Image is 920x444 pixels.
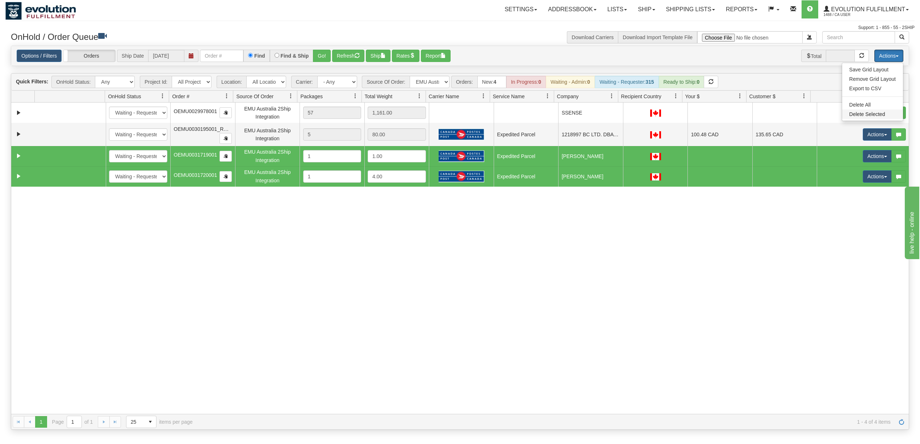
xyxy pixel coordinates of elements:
[439,171,484,182] img: Canada Post
[238,105,297,121] div: EMU Australia 2Ship Integration
[200,50,243,62] input: Order #
[5,4,67,13] div: live help - online
[117,50,148,62] span: Ship Date
[506,76,546,88] div: In Progress:
[217,76,246,88] span: Location:
[595,76,658,88] div: Waiting - Requester:
[16,78,48,85] label: Quick Filters:
[67,416,81,428] input: Page 1
[863,150,892,162] button: Actions
[17,50,62,62] a: Options / Filters
[429,93,459,100] span: Carrier Name
[392,50,420,62] button: Rates
[349,90,361,102] a: Packages filter column settings
[697,31,803,43] input: Import
[14,108,23,117] a: Expand
[11,31,455,42] h3: OnHold / Order Queue
[494,146,559,166] td: Expedited Parcel
[291,76,317,88] span: Carrier:
[174,172,217,178] span: OEMU0031720001
[632,0,660,18] a: Ship
[842,74,903,84] a: Remove Grid Layout
[602,0,632,18] a: Lists
[752,123,817,146] td: 135.65 CAD
[697,79,699,85] strong: 0
[174,108,217,114] span: OEMU0029978001
[362,76,410,88] span: Source Of Order:
[494,123,559,146] td: Expedited Parcel
[623,34,693,40] a: Download Import Template File
[670,90,682,102] a: Recipient Country filter column settings
[219,107,232,118] button: Copy to clipboard
[219,133,232,144] button: Copy to clipboard
[903,185,919,259] iframe: chat widget
[874,50,903,62] button: Actions
[238,148,297,164] div: EMU Australia 2Ship Integration
[749,93,775,100] span: Customer $
[131,418,140,426] span: 25
[477,90,490,102] a: Carrier Name filter column settings
[558,146,623,166] td: [PERSON_NAME]
[829,6,905,12] span: Evolution Fulfillment
[818,0,914,18] a: Evolution Fulfillment 1488 / CA User
[896,416,907,428] a: Refresh
[219,151,232,162] button: Copy to clipboard
[236,93,273,100] span: Source Of Order
[14,130,23,139] a: Expand
[863,128,892,141] button: Actions
[661,0,720,18] a: Shipping lists
[140,76,172,88] span: Project Id:
[541,90,554,102] a: Service Name filter column settings
[621,93,661,100] span: Recipient Country
[822,31,895,43] input: Search
[494,166,559,187] td: Expedited Parcel
[203,419,891,425] span: 1 - 4 of 4 items
[558,166,623,187] td: [PERSON_NAME]
[558,103,623,123] td: SSENSE
[842,65,903,74] a: Save Grid Layout
[650,131,661,138] img: CA
[14,152,23,161] a: Expand
[451,76,477,88] span: Orders:
[172,93,189,100] span: Order #
[650,109,661,117] img: CA
[174,126,253,132] span: OEMU0030195001_RESHIP(OCT)
[842,84,903,93] a: Export to CSV
[798,90,810,102] a: Customer $ filter column settings
[413,90,426,102] a: Total Weight filter column settings
[543,0,602,18] a: Addressbook
[499,0,543,18] a: Settings
[687,123,752,146] td: 100.48 CAD
[35,416,47,428] span: Page 1
[51,76,95,88] span: OnHold Status:
[254,53,265,58] label: Find
[439,150,484,162] img: Canada Post
[587,79,590,85] strong: 0
[174,152,217,158] span: OEMU0031719001
[63,50,115,62] label: Orders
[126,416,193,428] span: items per page
[108,93,141,100] span: OnHold Status
[14,172,23,181] a: Expand
[421,50,451,62] button: Report
[645,79,654,85] strong: 315
[824,11,878,18] span: 1488 / CA User
[285,90,297,102] a: Source Of Order filter column settings
[493,93,525,100] span: Service Name
[156,90,169,102] a: OnHold Status filter column settings
[368,128,426,141] div: 80.00
[557,93,579,100] span: Company
[538,79,541,85] strong: 0
[606,90,618,102] a: Company filter column settings
[650,153,661,160] img: CA
[219,171,232,182] button: Copy to clipboard
[801,50,826,62] span: Total
[221,90,233,102] a: Order # filter column settings
[477,76,506,88] div: New:
[281,53,309,58] label: Find & Ship
[842,100,903,109] a: Delete All
[303,128,361,141] div: 5
[238,168,297,184] div: EMU Australia 2Ship Integration
[863,170,892,183] button: Actions
[558,123,623,146] td: 1218997 BC LTD. DBA SHOE BOX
